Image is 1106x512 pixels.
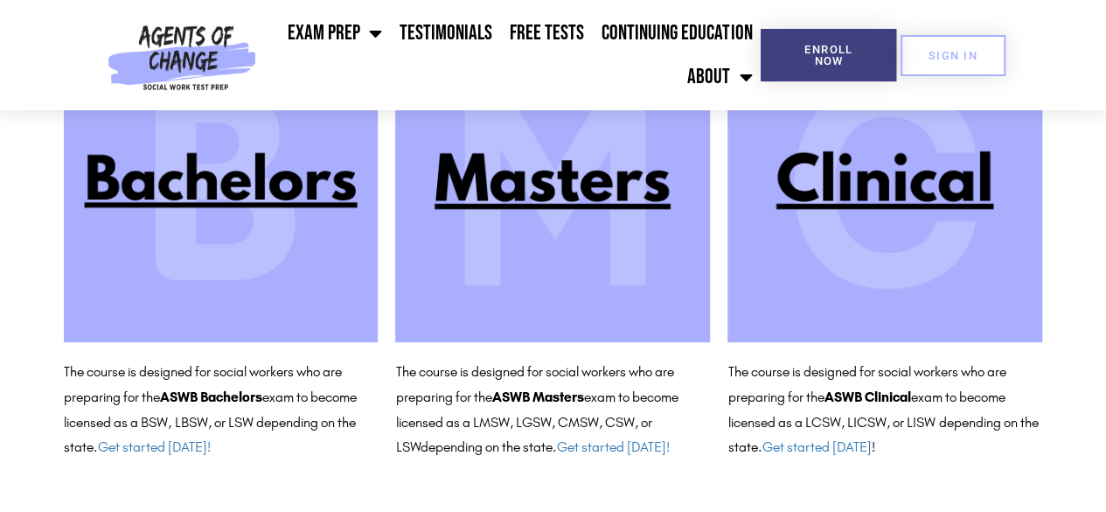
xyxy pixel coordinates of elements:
p: The course is designed for social workers who are preparing for the exam to become licensed as a ... [395,360,710,460]
span: depending on the state. [420,438,669,455]
span: . ! [757,438,874,455]
p: The course is designed for social workers who are preparing for the exam to become licensed as a ... [727,360,1042,460]
nav: Menu [263,11,761,99]
a: Enroll Now [761,29,896,81]
a: Get started [DATE]! [556,438,669,455]
a: About [678,55,761,99]
b: ASWB Bachelors [160,389,262,405]
b: ASWB Clinical [824,389,910,405]
span: SIGN IN [929,50,977,61]
a: Get started [DATE]! [98,438,211,455]
b: ASWB Masters [491,389,583,405]
a: Exam Prep [279,11,391,55]
a: Get started [DATE] [762,438,871,455]
a: Continuing Education [593,11,761,55]
a: Testimonials [391,11,501,55]
p: The course is designed for social workers who are preparing for the exam to become licensed as a ... [64,360,379,460]
a: Free Tests [501,11,593,55]
a: SIGN IN [901,35,1005,76]
span: Enroll Now [789,44,868,67]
